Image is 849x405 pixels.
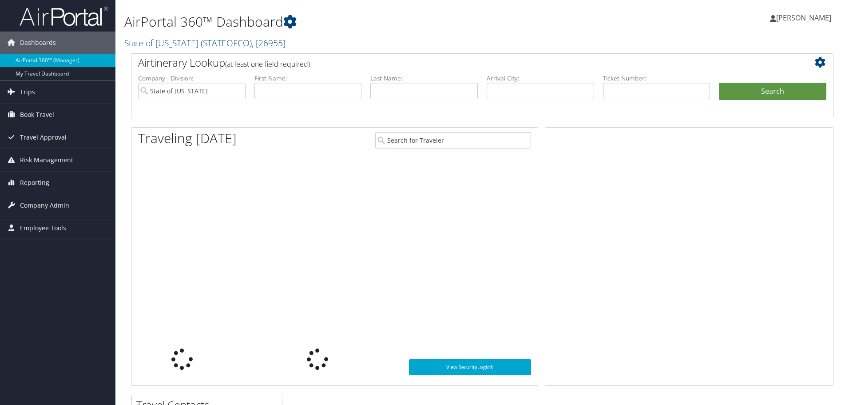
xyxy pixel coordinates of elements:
[252,37,286,49] span: , [ 26955 ]
[20,126,67,148] span: Travel Approval
[124,37,286,49] a: State of [US_STATE]
[20,194,69,217] span: Company Admin
[20,32,56,54] span: Dashboards
[254,74,362,83] label: First Name:
[138,129,237,148] h1: Traveling [DATE]
[20,149,73,171] span: Risk Management
[20,6,108,27] img: airportal-logo.png
[776,13,831,23] span: [PERSON_NAME]
[370,74,478,83] label: Last Name:
[20,104,54,126] span: Book Travel
[487,74,594,83] label: Arrival City:
[20,81,35,103] span: Trips
[409,359,531,375] a: View SecurityLogic®
[770,4,840,31] a: [PERSON_NAME]
[201,37,252,49] span: ( STATEOFCO )
[20,172,49,194] span: Reporting
[20,217,66,239] span: Employee Tools
[225,59,310,69] span: (at least one field required)
[138,74,246,83] label: Company - Division:
[138,55,768,70] h2: Airtinerary Lookup
[124,12,602,31] h1: AirPortal 360™ Dashboard
[375,132,531,148] input: Search for Traveler
[719,83,826,100] button: Search
[603,74,710,83] label: Ticket Number:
